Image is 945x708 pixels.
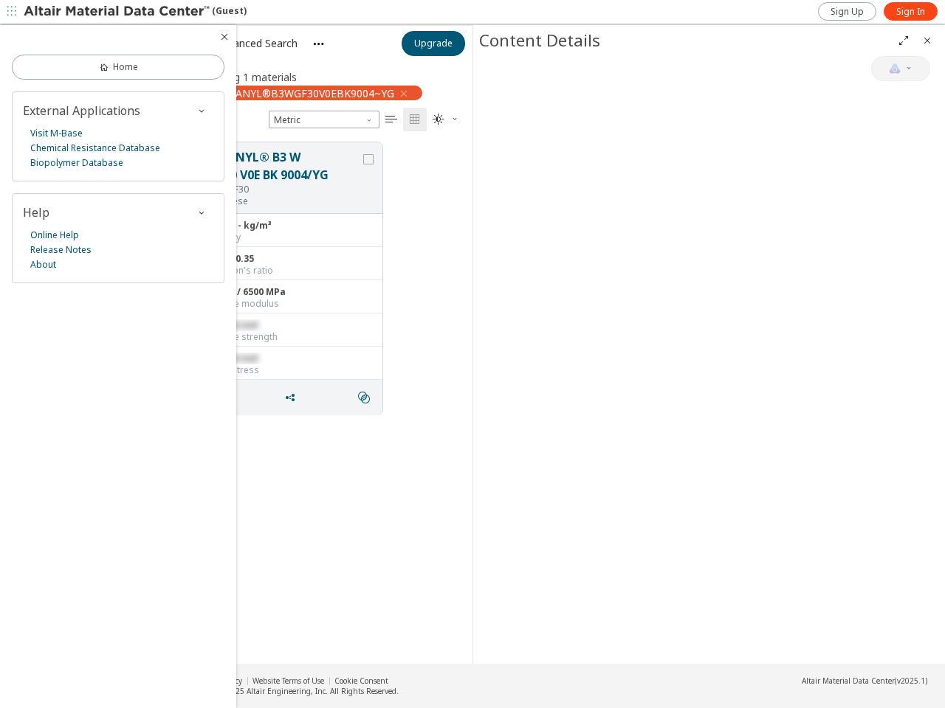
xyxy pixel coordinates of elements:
[802,676,927,686] div: (v2025.1)
[802,676,895,686] span: Altair Material Data Center
[30,156,123,170] a: Biopolymer Database
[818,2,876,21] a: Sign Up
[351,383,382,412] button: Similar search
[427,108,465,131] button: Theme
[199,70,297,84] div: Showing 1 materials
[433,114,444,125] i: 
[209,364,377,376] div: Yield stress
[209,184,360,195] div: PA6-GF30
[30,126,83,141] a: Visit M-Base
[409,114,421,125] i: 
[269,111,379,128] div: Unit System
[252,676,324,686] a: Website Terms of Use
[209,253,377,265] div: 0.34 / 0.35
[414,38,453,49] span: Upgrade
[278,383,309,412] button: Share
[113,61,138,73] span: Home
[358,392,370,403] i: 
[269,111,379,128] span: Metric
[30,243,92,257] a: Release Notes
[209,232,377,243] div: Density
[831,6,864,18] span: Sign Up
[192,131,472,664] div: grid
[896,6,925,18] span: Sign In
[23,103,140,119] span: External Applications
[24,4,247,19] div: (Guest)
[385,114,397,125] i: 
[334,676,388,686] a: Cookie Consent
[219,686,399,696] div: © 2025 Altair Engineering, Inc. All Rights Reserved.
[209,220,377,232] div: 1410 / - kg/m³
[209,286,377,298] div: 10500 / 6500 MPa
[219,86,394,100] span: FRIANYL®B3WGF30V0EBK9004~YG
[209,148,360,184] button: FRIANYL® B3 W GF30 V0E BK 9004/YG
[892,29,915,52] button: Full Screen
[915,29,939,52] button: Close
[871,56,930,81] button: AI Copilot
[479,29,892,52] div: Content Details
[402,31,465,56] button: Upgrade
[209,195,360,207] p: Celanese
[209,298,377,310] div: Tensile modulus
[889,63,901,74] img: AI Copilot
[209,265,377,277] div: Poisson's ratio
[12,55,224,80] a: Home
[30,257,56,272] a: About
[379,108,403,131] button: Table View
[23,204,49,221] span: Help
[884,2,938,21] a: Sign In
[30,228,79,243] a: Online Help
[216,38,298,49] span: Advanced Search
[24,4,212,19] img: Altair Material Data Center
[403,108,427,131] button: Tile View
[209,331,377,343] div: Tensile strength
[30,141,160,156] a: Chemical Resistance Database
